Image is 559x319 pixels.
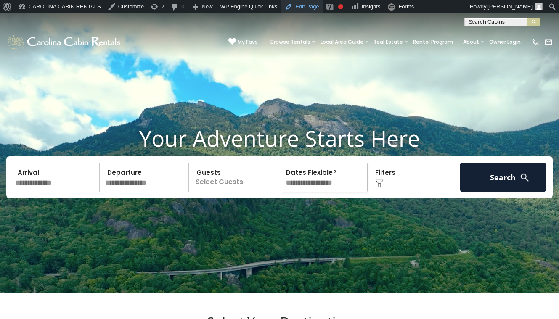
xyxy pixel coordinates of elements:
[369,36,407,48] a: Real Estate
[531,38,540,46] img: phone-regular-white.png
[316,36,368,48] a: Local Area Guide
[487,3,533,10] span: [PERSON_NAME]
[544,38,553,46] img: mail-regular-white.png
[409,36,457,48] a: Rental Program
[6,34,123,50] img: White-1-1-2.png
[519,172,530,183] img: search-regular-white.png
[460,163,547,192] button: Search
[362,3,381,10] span: Insights
[375,179,384,188] img: filter--v1.png
[459,36,483,48] a: About
[485,36,525,48] a: Owner Login
[6,125,553,151] h1: Your Adventure Starts Here
[228,38,258,46] a: My Favs
[238,38,258,46] span: My Favs
[266,36,315,48] a: Browse Rentals
[191,163,278,192] p: Select Guests
[338,4,343,9] div: Focus keyphrase not set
